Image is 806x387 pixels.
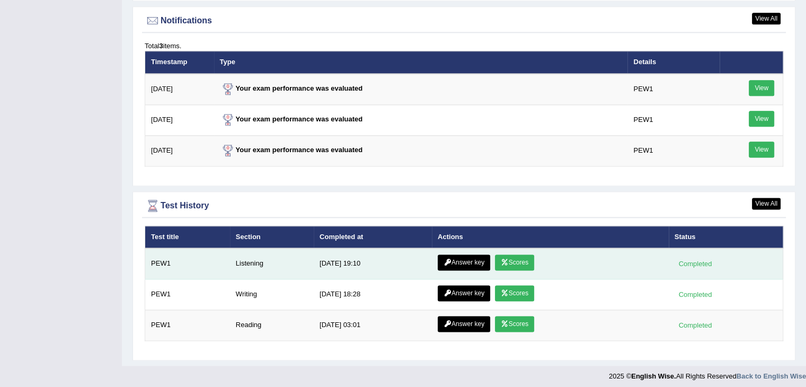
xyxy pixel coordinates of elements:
td: Writing [230,279,314,310]
td: PEW1 [145,310,230,341]
td: [DATE] [145,135,214,166]
td: PEW1 [145,248,230,279]
th: Completed at [314,226,432,248]
td: PEW1 [627,104,719,135]
a: Back to English Wise [737,372,806,380]
div: Notifications [145,13,783,29]
a: View [749,80,774,96]
div: Completed [675,258,716,269]
td: PEW1 [145,279,230,310]
strong: Your exam performance was evaluated [220,84,363,92]
td: Listening [230,248,314,279]
div: Completed [675,289,716,300]
a: Answer key [438,285,490,301]
a: Scores [495,285,534,301]
strong: Your exam performance was evaluated [220,115,363,123]
strong: English Wise. [631,372,676,380]
th: Actions [432,226,669,248]
div: Test History [145,198,783,214]
td: [DATE] [145,104,214,135]
td: [DATE] 19:10 [314,248,432,279]
td: [DATE] 18:28 [314,279,432,310]
a: View [749,142,774,157]
div: Total items. [145,41,783,51]
td: [DATE] 03:01 [314,310,432,341]
td: PEW1 [627,135,719,166]
a: Answer key [438,316,490,332]
a: Answer key [438,254,490,270]
th: Type [214,51,628,73]
a: View All [752,198,781,209]
td: Reading [230,310,314,341]
th: Timestamp [145,51,214,73]
a: View All [752,13,781,24]
a: View [749,111,774,127]
th: Section [230,226,314,248]
div: Completed [675,320,716,331]
strong: Your exam performance was evaluated [220,146,363,154]
b: 3 [159,42,163,50]
div: 2025 © All Rights Reserved [609,366,806,381]
th: Status [669,226,783,248]
th: Details [627,51,719,73]
a: Scores [495,316,534,332]
a: Scores [495,254,534,270]
th: Test title [145,226,230,248]
td: PEW1 [627,74,719,105]
td: [DATE] [145,74,214,105]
